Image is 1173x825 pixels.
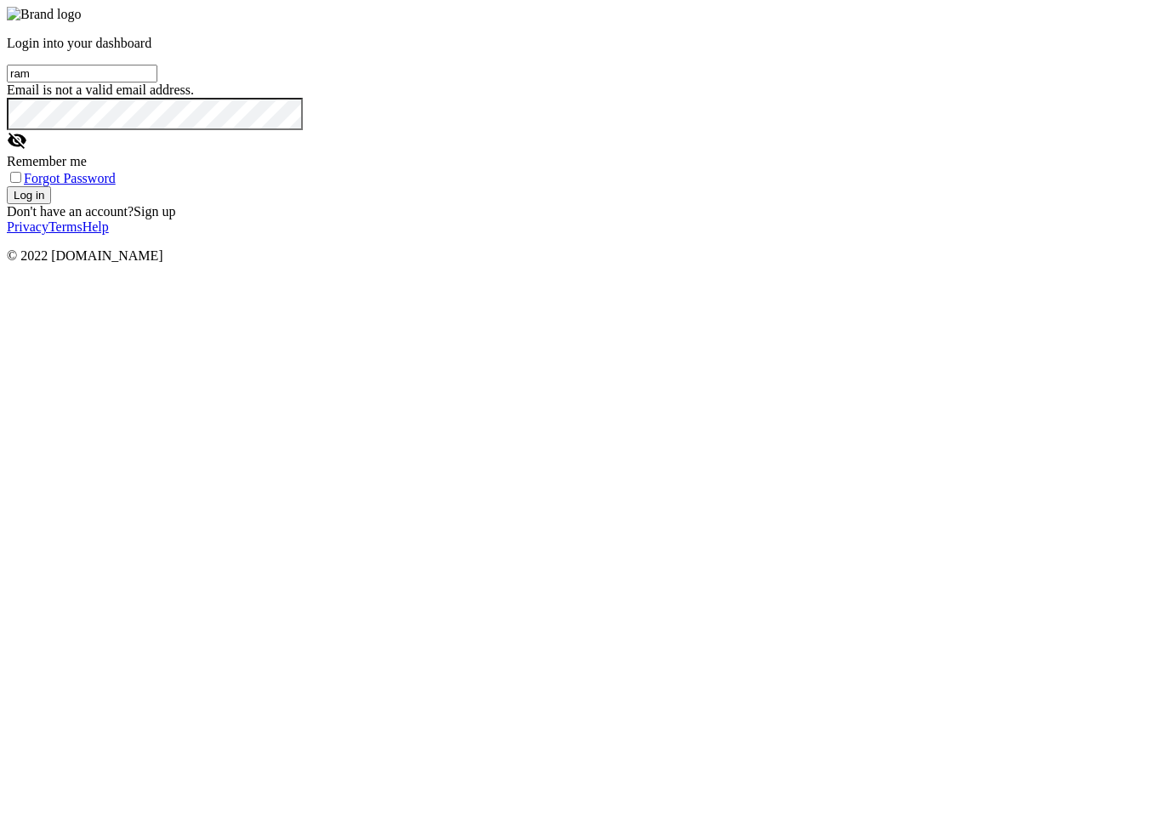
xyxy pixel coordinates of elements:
input: Email Address [7,65,157,82]
span: Email is not a valid email address. [7,82,194,97]
a: Forgot Password [24,171,116,185]
img: Brand logo [7,7,82,22]
a: Sign up [134,204,175,219]
div: Don't have an account? [7,204,1166,219]
a: Privacy [7,219,48,234]
p: © 2022 [DOMAIN_NAME] [7,248,1166,264]
input: Remember me [10,172,21,183]
button: Log in [7,186,51,204]
div: Remember me [7,154,364,169]
span: visibility_off [7,130,27,151]
p: Login into your dashboard [7,36,364,51]
a: Help [83,219,109,234]
a: Terms [48,219,83,234]
span: Log in [14,189,44,202]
